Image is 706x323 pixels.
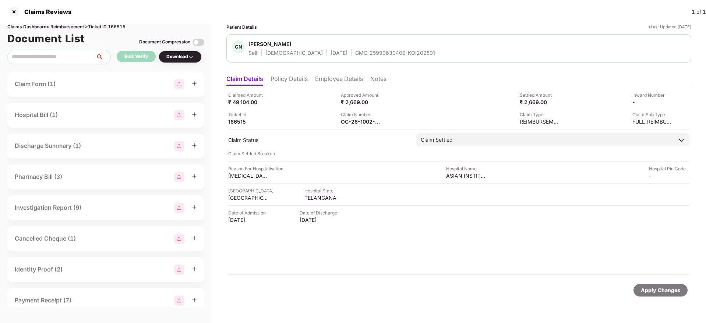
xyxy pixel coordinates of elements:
[226,24,257,31] div: Patient Details
[370,75,386,86] li: Notes
[520,99,560,106] div: ₹ 2,669.00
[228,187,273,194] div: [GEOGRAPHIC_DATA]
[124,53,148,60] div: Bulk Verify
[174,141,184,151] img: svg+xml;base64,PHN2ZyBpZD0iR3JvdXBfMjg4MTMiIGRhdGEtbmFtZT0iR3JvdXAgMjg4MTMiIHhtbG5zPSJodHRwOi8vd3...
[15,296,71,305] div: Payment Receipt (7)
[300,216,340,223] div: [DATE]
[7,24,204,31] div: Claims Dashboard > Reimbursement > Ticket ID 166515
[421,136,453,144] div: Claim Settled
[15,141,81,150] div: Discharge Summary (1)
[228,172,269,179] div: [MEDICAL_DATA]
[265,49,323,56] div: [DEMOGRAPHIC_DATA]
[7,31,85,47] h1: Document List
[15,79,56,89] div: Claim Form (1)
[228,92,269,99] div: Claimed Amount
[192,266,197,271] span: plus
[228,99,269,106] div: ₹ 49,104.00
[271,75,308,86] li: Policy Details
[139,39,190,46] div: Document Compression
[341,118,381,125] div: OC-26-1002-8403-00421548
[641,286,680,294] div: Apply Changes
[174,203,184,213] img: svg+xml;base64,PHN2ZyBpZD0iR3JvdXBfMjg4MTMiIGRhdGEtbmFtZT0iR3JvdXAgMjg4MTMiIHhtbG5zPSJodHRwOi8vd3...
[192,235,197,241] span: plus
[649,172,689,179] div: -
[15,172,62,181] div: Pharmacy Bill (3)
[188,54,194,60] img: svg+xml;base64,PHN2ZyBpZD0iRHJvcGRvd24tMzJ4MzIiIHhtbG5zPSJodHRwOi8vd3d3LnczLm9yZy8yMDAwL3N2ZyIgd2...
[15,203,81,212] div: Investigation Report (9)
[228,150,689,157] div: Claim Settled Breakup
[174,79,184,89] img: svg+xml;base64,PHN2ZyBpZD0iR3JvdXBfMjg4MTMiIGRhdGEtbmFtZT0iR3JvdXAgMjg4MTMiIHhtbG5zPSJodHRwOi8vd3...
[15,265,63,274] div: Identity Proof (2)
[678,136,685,144] img: downArrowIcon
[692,8,706,16] div: 1 of 1
[174,265,184,275] img: svg+xml;base64,PHN2ZyBpZD0iR3JvdXBfMjg4MTMiIGRhdGEtbmFtZT0iR3JvdXAgMjg4MTMiIHhtbG5zPSJodHRwOi8vd3...
[520,118,560,125] div: REIMBURSEMENT
[174,234,184,244] img: svg+xml;base64,PHN2ZyBpZD0iR3JvdXBfMjg4MTMiIGRhdGEtbmFtZT0iR3JvdXAgMjg4MTMiIHhtbG5zPSJodHRwOi8vd3...
[228,118,269,125] div: 166515
[226,75,263,86] li: Claim Details
[174,172,184,182] img: svg+xml;base64,PHN2ZyBpZD0iR3JvdXBfMjg4MTMiIGRhdGEtbmFtZT0iR3JvdXAgMjg4MTMiIHhtbG5zPSJodHRwOi8vd3...
[331,49,347,56] div: [DATE]
[192,143,197,148] span: plus
[228,136,409,143] div: Claim Status
[248,40,291,47] div: [PERSON_NAME]
[304,194,345,201] div: TELANGANA
[446,165,487,172] div: Hospital Name
[228,209,269,216] div: Date of Admission
[95,54,110,60] span: search
[20,8,71,15] div: Claims Reviews
[192,174,197,179] span: plus
[192,81,197,86] span: plus
[174,110,184,120] img: svg+xml;base64,PHN2ZyBpZD0iR3JvdXBfMjg4MTMiIGRhdGEtbmFtZT0iR3JvdXAgMjg4MTMiIHhtbG5zPSJodHRwOi8vd3...
[15,234,76,243] div: Cancelled Cheque (1)
[232,40,245,53] div: GN
[228,194,269,201] div: [GEOGRAPHIC_DATA]
[315,75,363,86] li: Employee Details
[193,36,204,48] img: svg+xml;base64,PHN2ZyBpZD0iVG9nZ2xlLTMyeDMyIiB4bWxucz0iaHR0cDovL3d3dy53My5vcmcvMjAwMC9zdmciIHdpZH...
[228,165,283,172] div: Reason For Hospitalisation
[192,205,197,210] span: plus
[192,112,197,117] span: plus
[300,209,340,216] div: Date of Discharge
[15,110,58,120] div: Hospital Bill (1)
[228,216,269,223] div: [DATE]
[166,53,194,60] div: Download
[248,49,258,56] div: Self
[341,92,381,99] div: Approved Amount
[174,295,184,306] img: svg+xml;base64,PHN2ZyBpZD0iR3JvdXBfMjg4MTMiIGRhdGEtbmFtZT0iR3JvdXAgMjg4MTMiIHhtbG5zPSJodHRwOi8vd3...
[520,111,560,118] div: Claim Type
[632,92,673,99] div: Inward Number
[228,111,269,118] div: Ticket Id
[341,99,381,106] div: ₹ 2,669.00
[632,111,673,118] div: Claim Sub Type
[520,92,560,99] div: Settled Amount
[632,118,673,125] div: FULL_REIMBURSEMENT
[341,111,381,118] div: Claim Number
[192,297,197,302] span: plus
[632,99,673,106] div: -
[355,49,435,56] div: GMC-25990630409-KOI202501
[649,165,689,172] div: Hospital Pin Code
[446,172,487,179] div: ASIAN INSTITUTE OF NEPHROLOGY AND UROLOGY - [GEOGRAPHIC_DATA]
[304,187,345,194] div: Hospital State
[95,50,111,64] button: search
[648,24,691,31] div: *Last Updated [DATE]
